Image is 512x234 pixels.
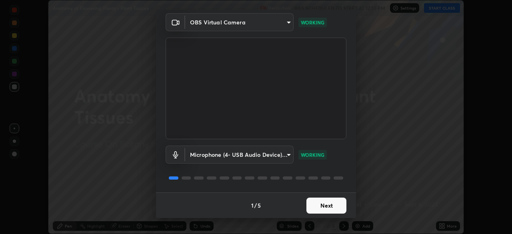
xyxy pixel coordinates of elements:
h4: 5 [258,201,261,210]
h4: / [254,201,257,210]
button: Next [306,198,346,214]
div: OBS Virtual Camera [185,13,294,31]
div: OBS Virtual Camera [185,146,294,164]
p: WORKING [301,19,324,26]
h4: 1 [251,201,254,210]
p: WORKING [301,151,324,158]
